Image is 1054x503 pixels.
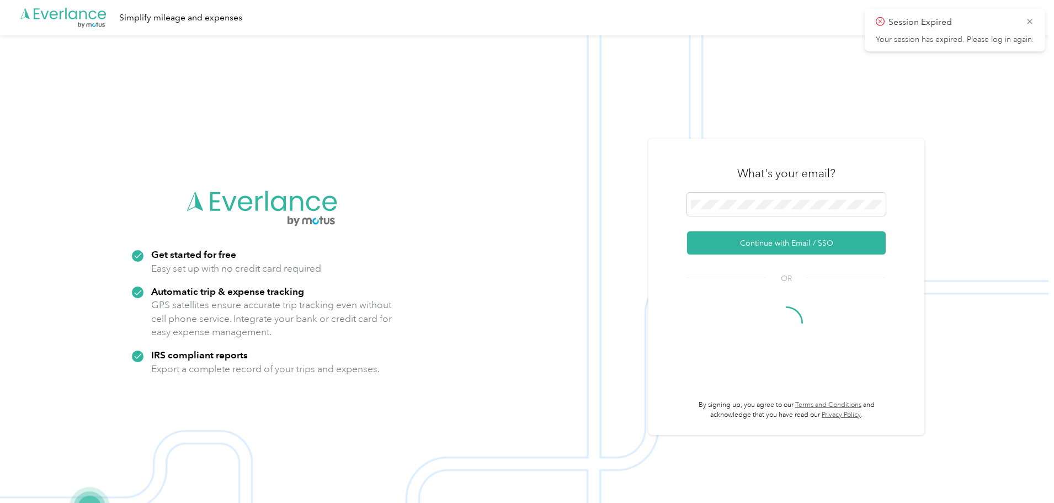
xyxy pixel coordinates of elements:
[876,35,1034,45] p: Your session has expired. Please log in again.
[151,362,380,376] p: Export a complete record of your trips and expenses.
[151,248,236,260] strong: Get started for free
[992,441,1054,503] iframe: Everlance-gr Chat Button Frame
[687,231,886,255] button: Continue with Email / SSO
[795,401,861,409] a: Terms and Conditions
[822,411,861,419] a: Privacy Policy
[151,349,248,361] strong: IRS compliant reports
[119,11,242,25] div: Simplify mileage and expenses
[767,273,806,284] span: OR
[151,298,392,339] p: GPS satellites ensure accurate trip tracking even without cell phone service. Integrate your bank...
[888,15,1018,29] p: Session Expired
[737,166,835,181] h3: What's your email?
[151,262,321,276] p: Easy set up with no credit card required
[687,400,886,420] p: By signing up, you agree to our and acknowledge that you have read our .
[151,285,304,297] strong: Automatic trip & expense tracking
